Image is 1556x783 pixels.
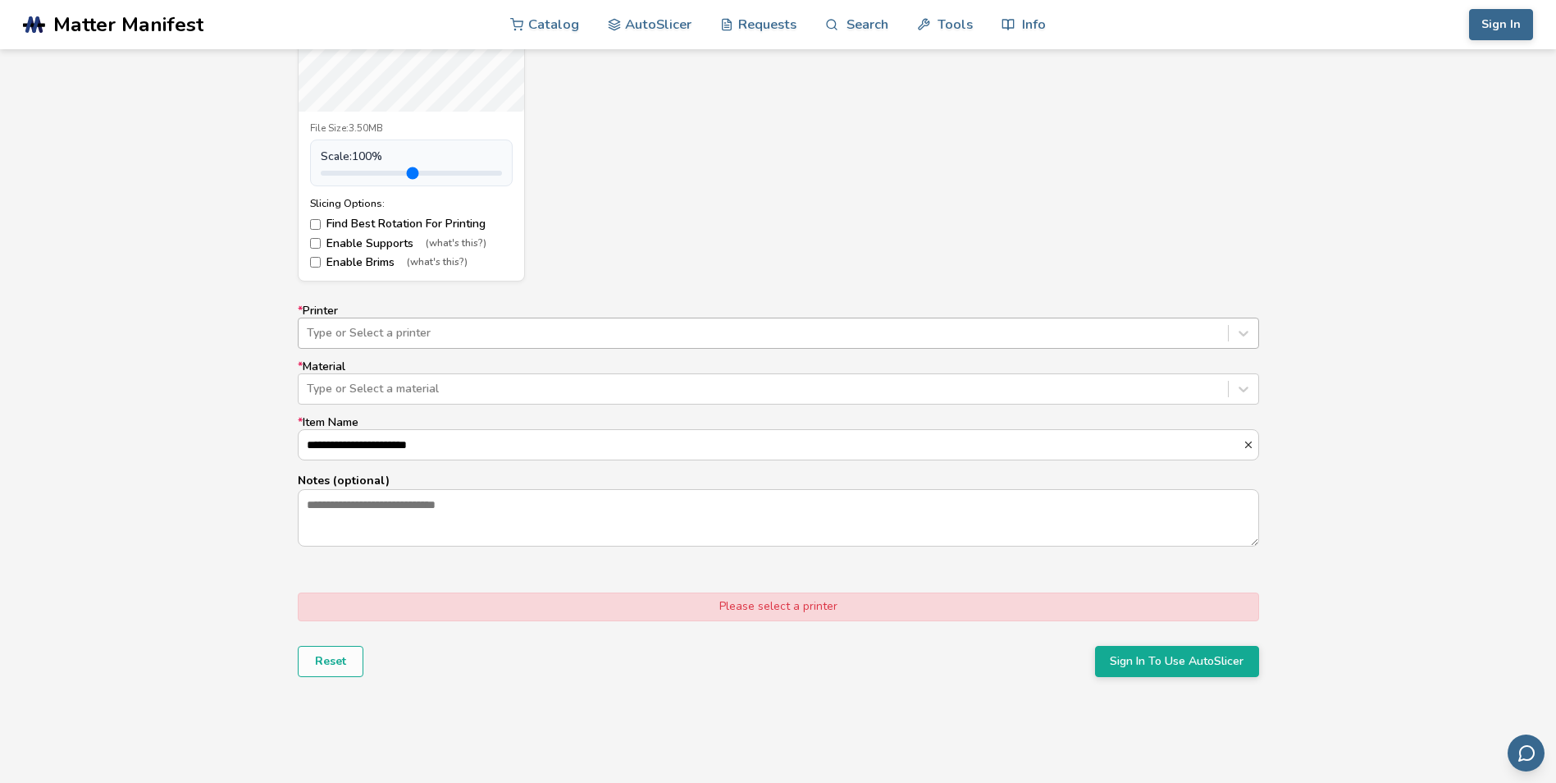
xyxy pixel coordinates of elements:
[310,123,513,135] div: File Size: 3.50MB
[298,304,1259,349] label: Printer
[298,646,363,677] button: Reset
[307,327,310,340] input: *PrinterType or Select a printer
[310,238,321,249] input: Enable Supports(what's this?)
[298,472,1259,489] p: Notes (optional)
[1243,439,1258,451] button: *Item Name
[310,219,321,230] input: Find Best Rotation For Printing
[310,237,513,250] label: Enable Supports
[307,382,310,396] input: *MaterialType or Select a material
[321,150,382,163] span: Scale: 100 %
[407,257,468,268] span: (what's this?)
[298,416,1259,460] label: Item Name
[310,257,321,268] input: Enable Brims(what's this?)
[298,593,1259,620] div: Please select a printer
[310,198,513,209] div: Slicing Options:
[1508,735,1545,772] button: Send feedback via email
[1469,9,1533,40] button: Sign In
[298,360,1259,405] label: Material
[299,430,1243,460] input: *Item Name
[53,13,203,36] span: Matter Manifest
[310,217,513,231] label: Find Best Rotation For Printing
[1095,646,1259,677] button: Sign In To Use AutoSlicer
[299,490,1258,546] textarea: Notes (optional)
[426,238,486,250] span: (what's this?)
[310,256,513,269] label: Enable Brims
